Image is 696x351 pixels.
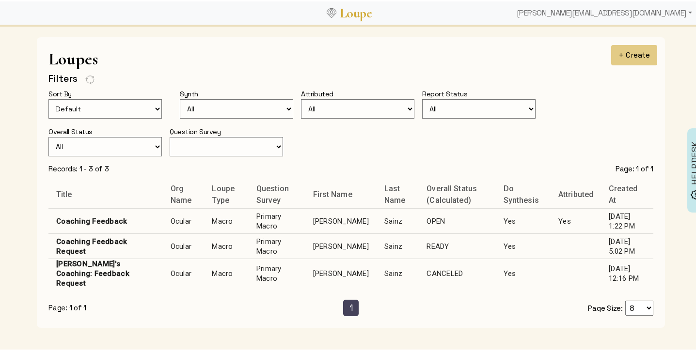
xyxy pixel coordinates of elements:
[204,232,248,258] td: Macro
[419,258,495,287] td: CANCELED
[551,207,601,232] td: Yes
[373,298,391,315] a: Next Page
[301,87,341,98] div: Attributed
[327,7,336,16] img: Loupe Logo
[305,232,377,258] td: [PERSON_NAME]
[48,207,163,232] td: Coaching Feedback
[85,73,95,84] img: FFFF
[163,207,205,232] td: Ocular
[170,125,229,136] div: Question Survey
[249,232,305,258] td: Primary Macro
[496,180,551,207] th: Do Synthesis
[48,47,653,67] h1: Loupes
[601,180,653,207] th: Created At
[496,207,551,232] td: Yes
[204,207,248,232] td: Macro
[48,180,163,207] th: Title
[513,2,696,21] div: [PERSON_NAME][EMAIL_ADDRESS][DOMAIN_NAME]
[204,180,248,207] th: Loupe Type
[422,87,475,98] div: Report Status
[551,180,601,207] th: Attributed
[48,232,163,258] td: Coaching Feedback Request
[377,232,419,258] td: Sainz
[377,207,419,232] td: Sainz
[343,298,359,315] a: Current Page is 1
[496,258,551,287] td: Yes
[48,258,163,287] td: [PERSON_NAME]'s Coaching: Feedback Request
[48,87,79,98] div: Sort By
[419,207,495,232] td: OPEN
[576,299,653,314] div: Page Size:
[163,258,205,287] td: Ocular
[249,180,305,207] th: Question Survey
[601,258,653,287] td: [DATE] 12:16 PM
[48,71,78,83] h4: Filters
[305,180,377,207] th: First Name
[336,3,375,21] a: Loupe
[380,301,385,312] span: »
[601,232,653,258] td: [DATE] 5:02 PM
[419,232,495,258] td: READY
[163,180,205,207] th: Org Name
[305,207,377,232] td: [PERSON_NAME]
[48,302,126,311] div: Page: 1 of 1
[611,44,657,64] button: + Create
[48,163,109,172] div: Records: 1 - 3 of 3
[377,180,419,207] th: Last Name
[419,180,495,207] th: Overall Status (Calculated)
[204,258,248,287] td: Macro
[48,125,100,136] div: Overall Status
[496,232,551,258] td: Yes
[48,298,653,315] nav: Page of Results
[305,258,377,287] td: [PERSON_NAME]
[616,163,653,172] div: Page: 1 of 1
[601,207,653,232] td: [DATE] 1:22 PM
[249,258,305,287] td: Primary Macro
[249,207,305,232] td: Primary Macro
[163,232,205,258] td: Ocular
[311,298,329,315] a: Previous Page
[180,87,206,98] div: Synth
[377,258,419,287] td: Sainz
[317,301,322,312] span: «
